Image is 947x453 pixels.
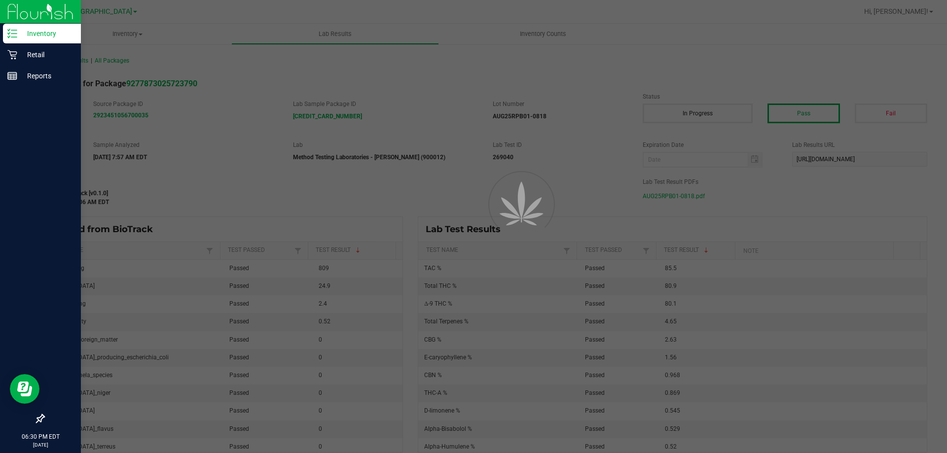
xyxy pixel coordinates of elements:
[7,71,17,81] inline-svg: Reports
[10,374,39,404] iframe: Resource center
[17,28,76,39] p: Inventory
[17,49,76,61] p: Retail
[17,70,76,82] p: Reports
[7,29,17,38] inline-svg: Inventory
[4,441,76,449] p: [DATE]
[4,432,76,441] p: 06:30 PM EDT
[7,50,17,60] inline-svg: Retail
